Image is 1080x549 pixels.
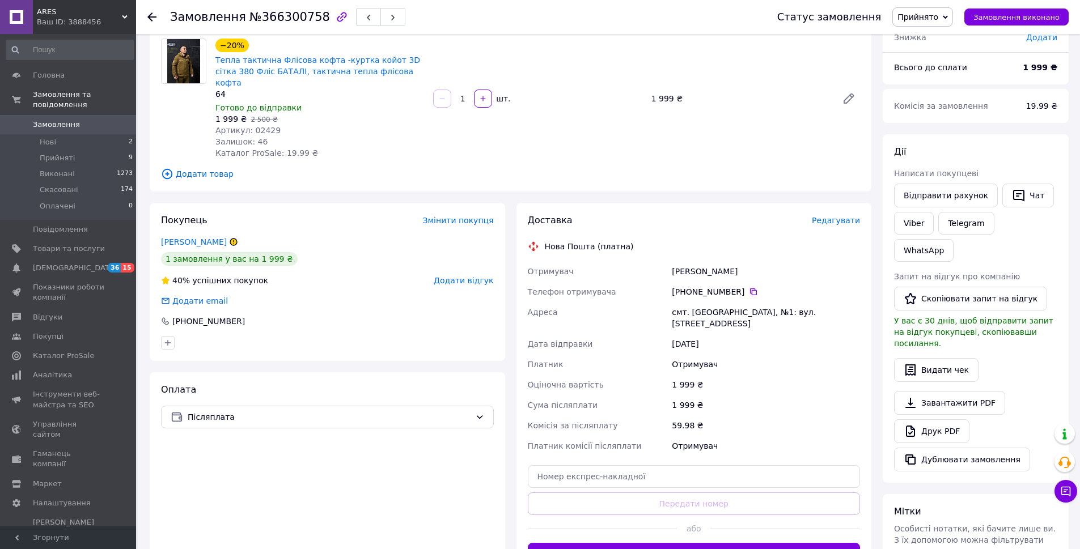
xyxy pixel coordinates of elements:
[777,11,882,23] div: Статус замовлення
[1023,63,1057,72] b: 1 999 ₴
[129,137,133,147] span: 2
[117,169,133,179] span: 1273
[171,295,229,307] div: Додати email
[161,275,268,286] div: успішних покупок
[170,10,246,24] span: Замовлення
[894,448,1030,471] button: Дублювати замовлення
[528,360,564,369] span: Платник
[40,201,75,211] span: Оплачені
[973,13,1060,22] span: Замовлення виконано
[215,88,424,100] div: 64
[129,153,133,163] span: 9
[528,308,558,317] span: Адреса
[161,237,227,246] a: [PERSON_NAME]
[542,241,637,252] div: Нова Пошта (платна)
[161,384,196,395] span: Оплата
[121,263,134,273] span: 15
[40,153,75,163] span: Прийняті
[33,224,88,235] span: Повідомлення
[249,10,330,24] span: №366300758
[33,517,105,548] span: [PERSON_NAME] та рахунки
[161,168,860,180] span: Додати товар
[528,401,598,410] span: Сума післяплати
[215,148,318,158] span: Каталог ProSale: 19.99 ₴
[670,415,862,436] div: 59.98 ₴
[161,252,298,266] div: 1 замовлення у вас на 1 999 ₴
[837,87,860,110] a: Редагувати
[33,244,105,254] span: Товари та послуги
[33,120,80,130] span: Замовлення
[528,465,861,488] input: Номер експрес-накладної
[894,287,1047,310] button: Скопіювати запит на відгук
[528,421,618,430] span: Комісія за післяплату
[33,90,136,110] span: Замовлення та повідомлення
[40,169,75,179] span: Виконані
[897,12,938,22] span: Прийнято
[160,295,229,307] div: Додати email
[812,216,860,225] span: Редагувати
[1002,184,1054,207] button: Чат
[894,212,934,235] a: Viber
[251,116,277,124] span: 2 500 ₴
[33,263,117,273] span: [DEMOGRAPHIC_DATA]
[40,185,78,195] span: Скасовані
[423,216,494,225] span: Змінити покупця
[894,316,1053,348] span: У вас є 30 днів, щоб відправити запит на відгук покупцеві, скопіювавши посилання.
[33,370,72,380] span: Аналітика
[670,302,862,334] div: смт. [GEOGRAPHIC_DATA], №1: вул. [STREET_ADDRESS]
[108,263,121,273] span: 36
[894,419,969,443] a: Друк PDF
[33,351,94,361] span: Каталог ProSale
[129,201,133,211] span: 0
[1026,33,1057,42] span: Додати
[215,126,281,135] span: Артикул: 02429
[33,479,62,489] span: Маркет
[167,39,201,83] img: Тепла тактична Флісова кофта -куртка койот 3D сітка 380 Фліс БАТАЛІ, тактична тепла флісова кофта
[33,389,105,410] span: Інструменти веб-майстра та SEO
[33,498,91,508] span: Налаштування
[528,267,574,276] span: Отримувач
[161,215,207,225] span: Покупець
[677,523,710,534] span: або
[670,354,862,374] div: Отримувач
[171,316,246,327] div: [PHONE_NUMBER]
[215,137,268,146] span: Залишок: 46
[528,287,616,296] span: Телефон отримувача
[215,103,302,112] span: Готово до відправки
[33,282,105,303] span: Показники роботи компанії
[493,93,511,104] div: шт.
[6,40,134,60] input: Пошук
[188,411,471,423] span: Післяплата
[964,8,1069,25] button: Замовлення виконано
[33,419,105,440] span: Управління сайтом
[33,449,105,469] span: Гаманець компанії
[894,101,988,110] span: Комісія за замовлення
[434,276,493,285] span: Додати відгук
[172,276,190,285] span: 40%
[670,261,862,282] div: [PERSON_NAME]
[894,391,1005,415] a: Завантажити PDF
[40,137,56,147] span: Нові
[215,56,420,87] a: Тепла тактична Флісова кофта -куртка койот 3D сітка 380 Фліс БАТАЛІ, тактична тепла флісова кофта
[894,33,926,42] span: Знижка
[670,395,862,415] div: 1 999 ₴
[1026,101,1057,110] span: 19.99 ₴
[647,91,833,107] div: 1 999 ₴
[894,239,954,262] a: WhatsApp
[37,7,122,17] span: ARES
[894,184,998,207] button: Відправити рахунок
[894,272,1020,281] span: Запит на відгук про компанію
[215,114,247,124] span: 1 999 ₴
[1054,480,1077,503] button: Чат з покупцем
[672,286,860,297] div: [PHONE_NUMBER]
[670,374,862,395] div: 1 999 ₴
[528,215,573,225] span: Доставка
[670,334,862,354] div: [DATE]
[33,331,63,342] span: Покупці
[894,146,906,157] span: Дії
[670,436,862,456] div: Отримувач
[894,358,979,382] button: Видати чек
[528,339,593,348] span: Дата відправки
[528,380,604,389] span: Оціночна вартість
[528,441,642,450] span: Платник комісії післяплати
